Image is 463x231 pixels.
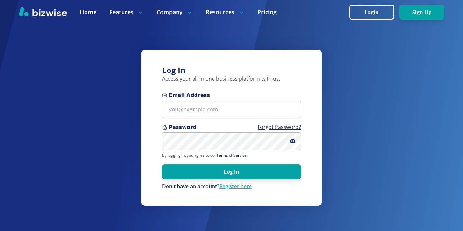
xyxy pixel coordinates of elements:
[162,91,301,99] span: Email Address
[216,152,247,158] a: Terms of Service
[80,8,96,16] a: Home
[109,8,144,16] p: Features
[157,8,193,16] p: Company
[258,8,277,16] a: Pricing
[19,7,67,16] img: Bizwise Logo
[162,183,301,190] p: Don't have an account?
[219,183,252,190] a: Register here
[162,123,301,131] span: Password
[162,75,301,82] p: Access your all-in-one business platform with us.
[399,9,444,15] a: Sign Up
[258,123,301,130] a: Forgot Password?
[349,5,394,20] button: Login
[162,183,301,190] div: Don't have an account?Register here
[399,5,444,20] button: Sign Up
[162,101,301,118] input: you@example.com
[162,65,301,76] h3: Log In
[349,9,399,15] a: Login
[206,8,245,16] p: Resources
[162,153,301,158] p: By logging in, you agree to our .
[162,164,301,179] button: Log In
